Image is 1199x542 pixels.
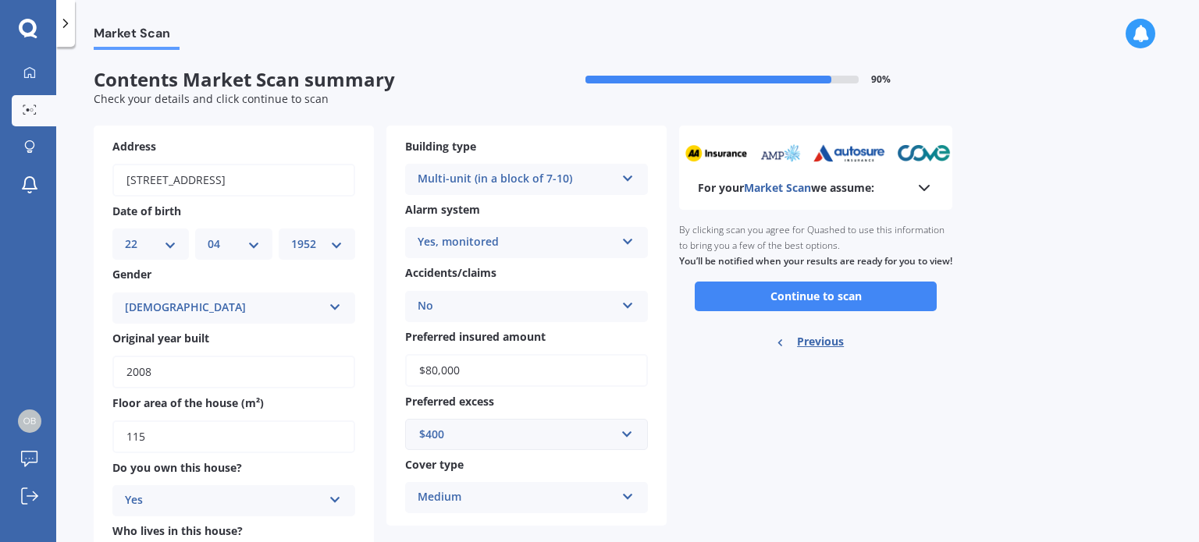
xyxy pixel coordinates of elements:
img: amp_sm.png [759,144,802,162]
div: $400 [419,426,615,443]
img: a2f80e4e91cacdd1609ea3f8c7cd7cc8 [18,409,41,433]
div: Yes [125,491,322,510]
span: Check your details and click continue to scan [94,91,329,106]
div: By clicking scan you agree for Quashed to use this information to bring you a few of the best opt... [679,210,952,282]
span: Date of birth [112,204,181,218]
div: Medium [418,488,615,507]
span: Preferred insured amount [405,329,546,344]
span: Building type [405,139,476,154]
span: Floor area of the house (m²) [112,395,264,410]
span: Cover type [405,457,464,472]
input: Enter floor area [112,420,355,453]
span: Market Scan [744,180,811,195]
span: Previous [797,330,844,353]
img: aa_sm.webp [685,144,747,162]
span: Contents Market Scan summary [94,69,523,91]
b: You’ll be notified when your results are ready for you to view! [679,254,952,267]
span: Gender [112,267,151,282]
img: cove_sm.webp [897,144,951,162]
span: Who lives in this house? [112,524,243,539]
span: 90 % [871,74,891,85]
span: Alarm system [405,202,480,217]
div: No [418,297,615,316]
span: Market Scan [94,26,180,47]
div: Multi-unit (in a block of 7-10) [418,170,615,189]
div: [DEMOGRAPHIC_DATA] [125,299,322,317]
span: Address [112,139,156,154]
span: Do you own this house? [112,460,242,475]
div: Yes, monitored [418,233,615,252]
span: Accidents/claims [405,266,496,281]
span: Original year built [112,331,209,345]
img: autosure_sm.webp [813,144,885,162]
button: Continue to scan [695,282,937,311]
b: For your we assume: [698,180,874,196]
span: Preferred excess [405,394,494,409]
